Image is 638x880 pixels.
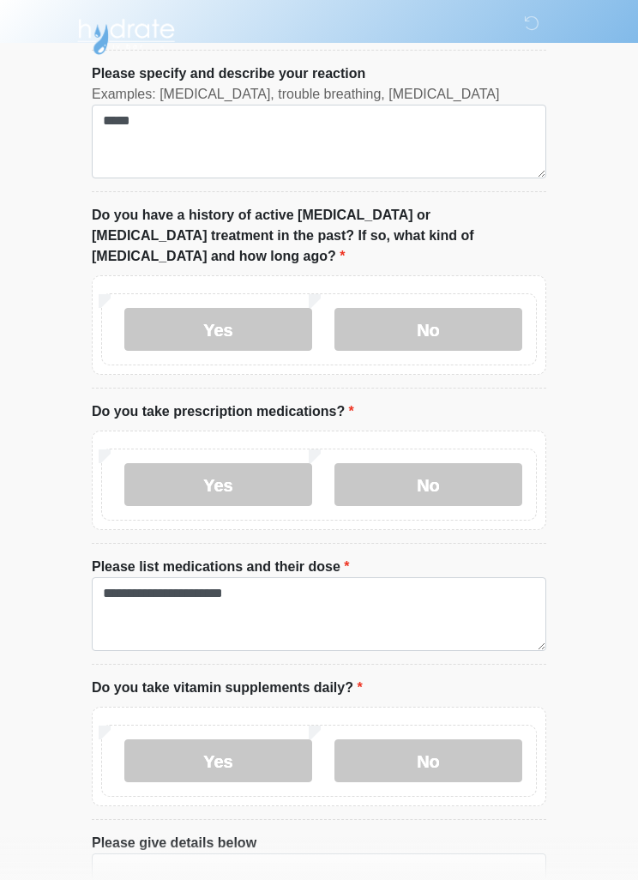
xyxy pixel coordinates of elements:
label: No [334,308,522,351]
label: Do you take vitamin supplements daily? [92,678,363,698]
div: Examples: [MEDICAL_DATA], trouble breathing, [MEDICAL_DATA] [92,84,546,105]
label: Do you have a history of active [MEDICAL_DATA] or [MEDICAL_DATA] treatment in the past? If so, wh... [92,205,546,267]
label: Please give details below [92,833,256,853]
label: Please specify and describe your reaction [92,63,365,84]
label: No [334,739,522,782]
label: Please list medications and their dose [92,557,350,577]
label: Do you take prescription medications? [92,401,354,422]
label: Yes [124,463,312,506]
label: Yes [124,308,312,351]
label: No [334,463,522,506]
label: Yes [124,739,312,782]
img: Hydrate IV Bar - Scottsdale Logo [75,13,178,56]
